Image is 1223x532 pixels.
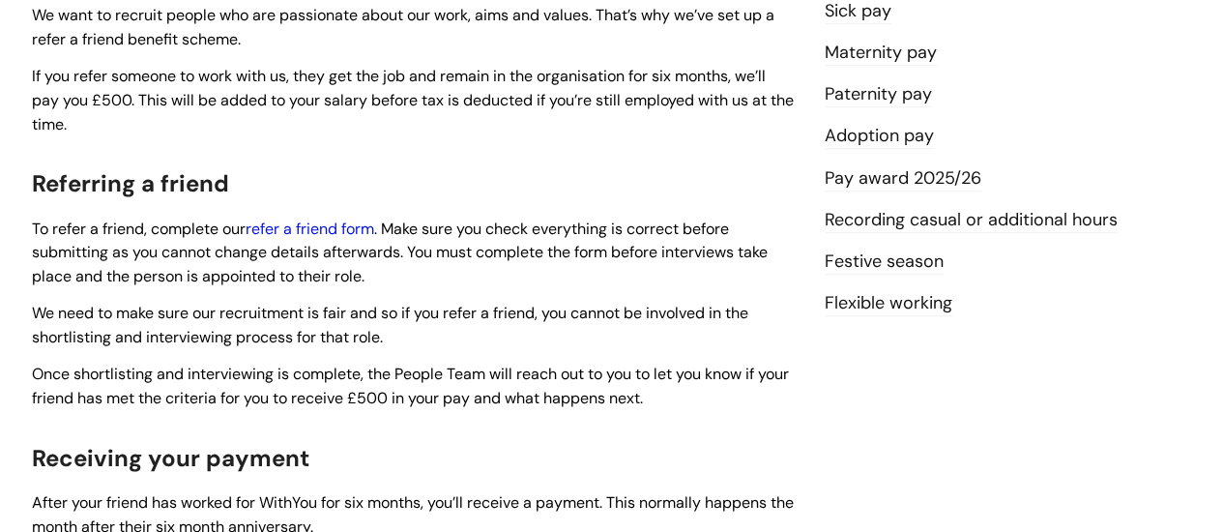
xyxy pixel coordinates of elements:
span: We need to make sure our recruitment is fair and so if you refer a friend, you cannot be involved... [32,303,748,347]
a: Paternity pay [825,82,932,107]
a: Flexible working [825,291,952,316]
span: Once shortlisting and interviewing is complete, the People Team will reach out to you to let you ... [32,364,789,408]
a: Festive season [825,250,944,275]
span: We want to recruit people who are passionate about our work, aims and values. That’s why we’ve se... [32,5,774,49]
a: Maternity pay [825,41,937,66]
span: Referring a friend [32,168,229,198]
a: refer a friend form [246,219,374,239]
span: To refer a friend, complete our . Make sure you check everything is correct before submitting as ... [32,219,768,287]
span: Receiving your payment [32,443,309,473]
span: If you refer someone to work with us, they get the job and remain in the organisation for six mon... [32,66,794,134]
a: Adoption pay [825,124,934,149]
a: Recording casual or additional hours [825,208,1118,233]
a: Pay award 2025/26 [825,166,981,192]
